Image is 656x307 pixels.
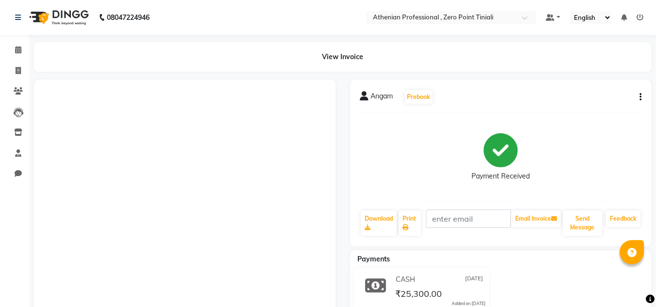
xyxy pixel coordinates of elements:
span: Angam [370,91,393,105]
span: ₹25,300.00 [395,288,442,302]
img: logo [25,4,91,31]
div: Payment Received [471,171,530,181]
span: [DATE] [465,275,483,285]
div: Added on [DATE] [452,300,486,307]
a: Feedback [606,210,640,227]
b: 08047224946 [107,4,150,31]
span: Payments [357,255,390,263]
a: Download [361,210,397,236]
span: CASH [396,275,415,285]
div: View Invoice [34,42,651,72]
input: enter email [426,210,511,228]
button: Send Message [563,210,602,236]
iframe: chat widget [615,268,646,297]
button: Email Invoice [511,210,561,227]
a: Print [399,210,421,236]
button: Prebook [404,90,433,104]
